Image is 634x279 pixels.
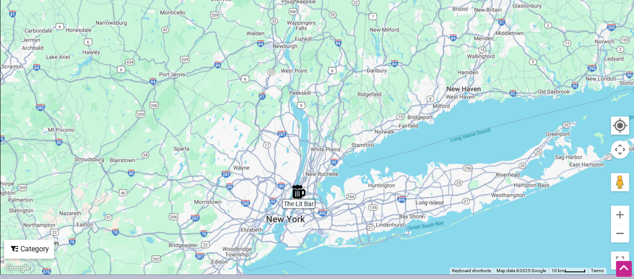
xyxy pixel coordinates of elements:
button: Map Scale: 10 km per 43 pixels [549,268,588,274]
div: Category [5,241,53,258]
div: Scroll Back to Top [616,261,632,277]
img: Google [3,262,33,274]
button: Map camera controls [611,140,629,159]
span: Map data ©2025 Google [496,268,546,273]
button: Your Location [611,116,629,135]
button: Zoom in [611,206,629,224]
button: Toggle fullscreen view [610,250,630,270]
button: Drag Pegman onto the map to open Street View [611,173,629,191]
div: Filter by category [4,240,54,259]
span: 10 km [551,268,564,273]
a: Terms (opens in new tab) [591,268,604,273]
div: The Lit Bar [288,181,309,202]
button: Keyboard shortcuts [452,268,491,274]
a: Open this area in Google Maps (opens a new window) [3,262,33,274]
button: Zoom out [611,224,629,242]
